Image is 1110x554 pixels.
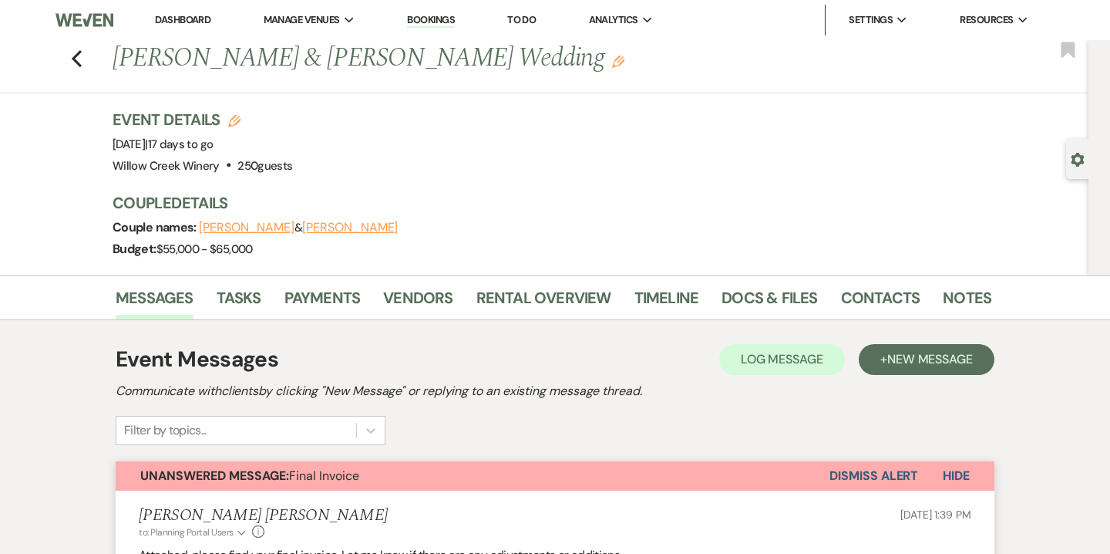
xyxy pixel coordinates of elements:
[237,158,292,174] span: 250 guests
[116,461,829,491] button: Unanswered Message:Final Invoice
[113,109,292,130] h3: Event Details
[634,285,699,319] a: Timeline
[113,40,803,77] h1: [PERSON_NAME] & [PERSON_NAME] Wedding
[113,241,156,257] span: Budget:
[284,285,361,319] a: Payments
[113,158,220,174] span: Willow Creek Winery
[113,192,976,214] h3: Couple Details
[217,285,261,319] a: Tasks
[116,343,278,376] h1: Event Messages
[383,285,452,319] a: Vendors
[116,382,994,400] h2: Communicate with clients by clicking "New Message" or replying to an existing message thread.
[943,468,970,484] span: Hide
[55,4,113,36] img: Weven Logo
[407,13,455,28] a: Bookings
[139,526,234,539] span: to: Planning Portal Users
[960,12,1013,28] span: Resources
[719,344,845,375] button: Log Message
[155,13,210,26] a: Dashboard
[199,221,294,234] button: [PERSON_NAME]
[859,344,994,375] button: +New Message
[264,12,340,28] span: Manage Venues
[140,468,289,484] strong: Unanswered Message:
[589,12,638,28] span: Analytics
[139,525,248,539] button: to: Planning Portal Users
[918,461,994,491] button: Hide
[849,12,893,28] span: Settings
[721,285,817,319] a: Docs & Files
[145,137,213,152] span: |
[302,221,398,234] button: [PERSON_NAME]
[124,421,207,440] div: Filter by topics...
[943,285,991,319] a: Notes
[140,468,359,484] span: Final Invoice
[887,351,973,367] span: New Message
[148,137,214,152] span: 17 days to go
[507,13,536,26] a: To Do
[156,242,253,257] span: $55,000 - $65,000
[199,220,398,235] span: &
[612,54,624,68] button: Edit
[741,351,823,367] span: Log Message
[116,285,193,319] a: Messages
[113,219,199,235] span: Couple names:
[1071,151,1085,166] button: Open lead details
[829,461,918,491] button: Dismiss Alert
[900,508,971,522] span: [DATE] 1:39 PM
[841,285,920,319] a: Contacts
[476,285,611,319] a: Rental Overview
[113,137,213,152] span: [DATE]
[139,506,388,525] h5: [PERSON_NAME] [PERSON_NAME]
